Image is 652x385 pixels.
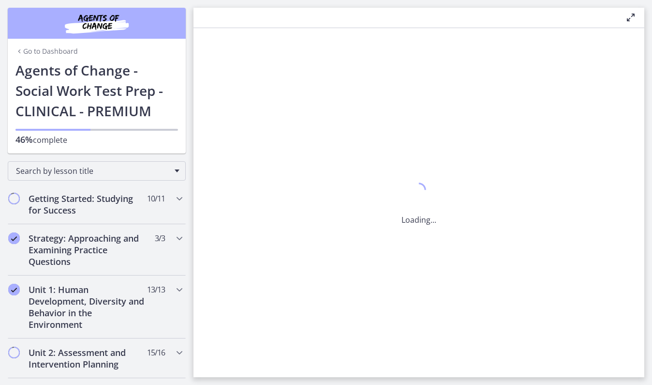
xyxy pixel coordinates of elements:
a: Go to Dashboard [15,46,78,56]
h2: Strategy: Approaching and Examining Practice Questions [29,232,147,267]
p: complete [15,134,178,146]
span: 13 / 13 [147,284,165,295]
h2: Getting Started: Studying for Success [29,193,147,216]
div: 1 [401,180,436,202]
i: Completed [8,284,20,295]
span: 10 / 11 [147,193,165,204]
span: 3 / 3 [155,232,165,244]
span: 15 / 16 [147,347,165,358]
p: Loading... [401,214,436,226]
h1: Agents of Change - Social Work Test Prep - CLINICAL - PREMIUM [15,60,178,121]
i: Completed [8,232,20,244]
h2: Unit 2: Assessment and Intervention Planning [29,347,147,370]
img: Agents of Change Social Work Test Prep [39,12,155,35]
span: 46% [15,134,33,145]
div: Search by lesson title [8,161,186,181]
h2: Unit 1: Human Development, Diversity and Behavior in the Environment [29,284,147,330]
span: Search by lesson title [16,166,170,176]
